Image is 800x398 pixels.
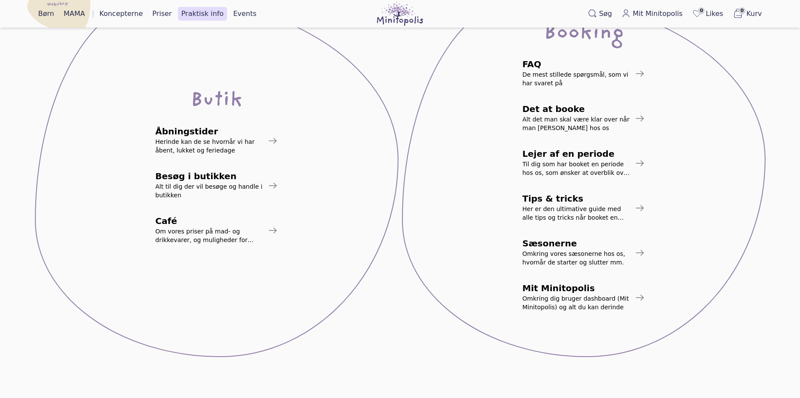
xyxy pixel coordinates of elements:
[523,194,631,203] span: Tips & tricks
[156,127,264,136] span: Åbningstider
[519,56,648,91] a: FAQDe mest stillede spørgsmål, som vi har svaret på
[585,7,616,21] button: Søg
[618,7,686,21] a: Mit Minitopolis
[519,191,648,225] a: Tips & tricksHer er den ultimative guide med alle tips og tricks når booket en periode hos os
[96,7,146,21] a: Koncepterne
[152,124,281,158] a: ÅbningstiderHerinde kan de se hvornår vi har åbent, lukket og feriedage
[377,2,423,26] img: Minitopolis logo
[152,213,281,248] a: CaféOm vores priser på mad- og drikkevarer, og muligheder for bestilling
[633,9,683,19] span: Mit Minitopolis
[523,105,631,113] span: Det at booke
[156,227,264,244] span: Om vores priser på mad- og drikkevarer, og muligheder for bestilling
[523,149,631,158] span: Lejer af en periode
[60,7,89,21] a: MAMA
[190,93,243,110] div: Butik
[178,7,227,21] a: Praktisk info
[706,9,723,19] span: Likes
[523,60,631,68] span: FAQ
[156,137,264,155] span: Herinde kan de se hvornår vi har åbent, lukket og feriedage
[152,168,281,203] a: Besøg i butikkenAlt til dig der vil besøge og handle i butikken
[156,182,264,199] span: Alt til dig der vil besøge og handle i butikken
[523,284,631,292] span: Mit Minitopolis
[519,146,648,180] a: Lejer af en periodeTil dig som har booket en periode hos os, som ønsker at overblik over processer
[519,236,648,270] a: SæsonerneOmkring vores sæsonerne hos os, hvornår de starter og slutter mm.
[523,249,631,267] span: Omkring vores sæsonerne hos os, hvornår de starter og slutter mm.
[599,9,612,19] span: Søg
[747,9,762,19] span: Kurv
[35,7,58,21] a: Børn
[156,217,264,225] span: Café
[544,25,624,43] div: Booking
[523,160,631,177] span: Til dig som har booket en periode hos os, som ønsker at overblik over processer
[729,6,766,21] button: 0Kurv
[523,294,631,311] span: Omkring dig bruger dashboard (Mit Minitopolis) og alt du kan derinde
[519,101,648,136] a: Det at bookeAlt det man skal være klar over når man [PERSON_NAME] hos os
[739,7,746,14] span: 0
[156,172,264,180] span: Besøg i butikken
[149,7,175,21] a: Priser
[519,280,648,315] a: Mit MinitopolisOmkring dig bruger dashboard (Mit Minitopolis) og alt du kan derinde
[523,239,631,248] span: Sæsonerne
[698,7,705,14] span: 0
[523,205,631,222] span: Her er den ultimative guide med alle tips og tricks når booket en periode hos os
[523,70,631,87] span: De mest stillede spørgsmål, som vi har svaret på
[523,115,631,132] span: Alt det man skal være klar over når man [PERSON_NAME] hos os
[230,7,260,21] a: Events
[688,6,726,21] a: 0Likes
